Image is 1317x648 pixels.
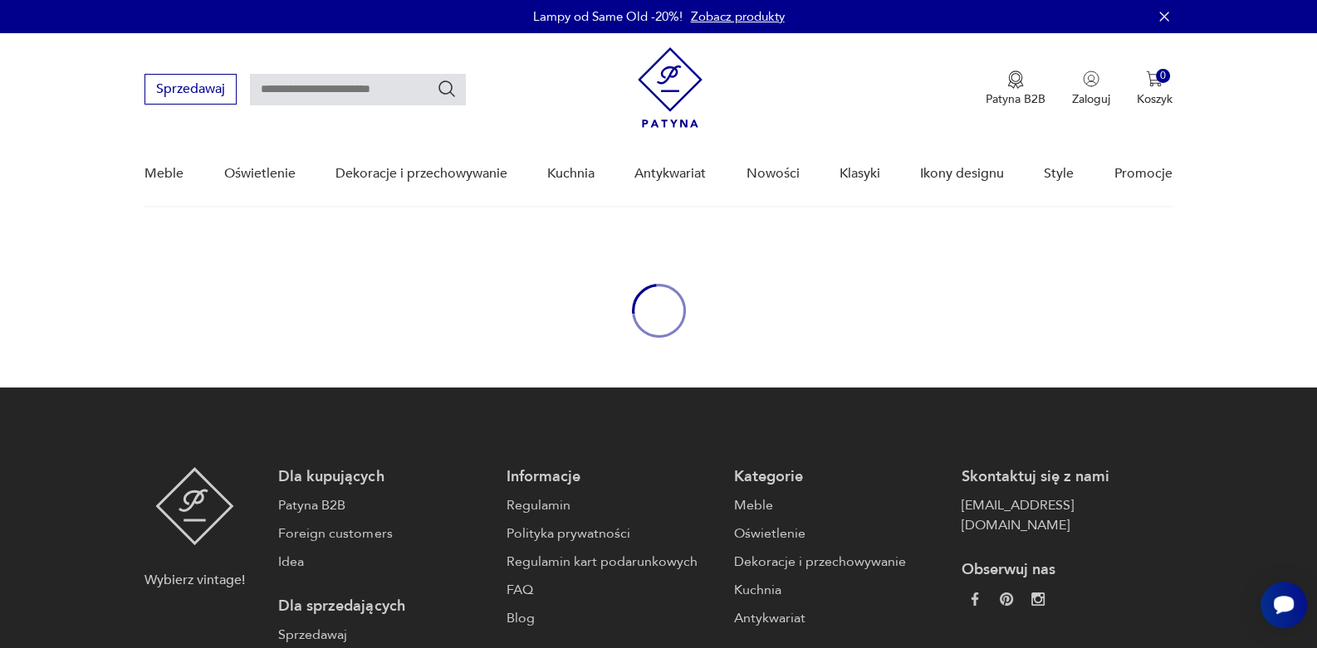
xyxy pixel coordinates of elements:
button: Patyna B2B [986,71,1045,107]
p: Patyna B2B [986,91,1045,107]
a: Oświetlenie [224,142,296,206]
button: 0Koszyk [1137,71,1173,107]
p: Obserwuj nas [962,560,1173,580]
a: Antykwariat [634,142,706,206]
a: [EMAIL_ADDRESS][DOMAIN_NAME] [962,495,1173,535]
img: Patyna - sklep z meblami i dekoracjami vintage [155,467,234,545]
a: Style [1044,142,1074,206]
iframe: Smartsupp widget button [1261,582,1307,628]
a: Dekoracje i przechowywanie [734,552,945,572]
img: Ikonka użytkownika [1083,71,1099,87]
a: Blog [506,608,717,628]
a: FAQ [506,580,717,600]
a: Regulamin kart podarunkowych [506,552,717,572]
p: Informacje [506,467,717,487]
a: Patyna B2B [278,495,489,515]
img: Ikona koszyka [1146,71,1163,87]
img: c2fd9cf7f39615d9d6839a72ae8e59e5.webp [1031,592,1045,606]
a: Dekoracje i przechowywanie [335,142,507,206]
a: Nowości [747,142,800,206]
a: Sprzedawaj [278,625,489,645]
p: Dla sprzedających [278,597,489,616]
img: 37d27d81a828e637adc9f9cb2e3d3a8a.webp [1000,592,1013,606]
img: da9060093f698e4c3cedc1453eec5031.webp [968,592,982,606]
a: Sprzedawaj [144,85,237,96]
button: Sprzedawaj [144,74,237,105]
button: Szukaj [437,79,457,99]
p: Skontaktuj się z nami [962,467,1173,487]
p: Kategorie [734,467,945,487]
p: Wybierz vintage! [144,570,245,590]
div: 0 [1156,69,1170,83]
a: Antykwariat [734,608,945,628]
p: Lampy od Same Old -20%! [533,8,683,25]
img: Ikona medalu [1007,71,1024,89]
a: Ikona medaluPatyna B2B [986,71,1045,107]
a: Regulamin [506,495,717,515]
a: Ikony designu [920,142,1004,206]
a: Kuchnia [734,580,945,600]
a: Klasyki [840,142,880,206]
a: Meble [144,142,184,206]
a: Polityka prywatności [506,524,717,543]
a: Foreign customers [278,524,489,543]
a: Kuchnia [547,142,595,206]
p: Dla kupujących [278,467,489,487]
p: Zaloguj [1072,91,1110,107]
button: Zaloguj [1072,71,1110,107]
a: Idea [278,552,489,572]
p: Koszyk [1137,91,1173,107]
img: Patyna - sklep z meblami i dekoracjami vintage [638,47,703,128]
a: Oświetlenie [734,524,945,543]
a: Zobacz produkty [691,8,785,25]
a: Meble [734,495,945,515]
a: Promocje [1114,142,1172,206]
